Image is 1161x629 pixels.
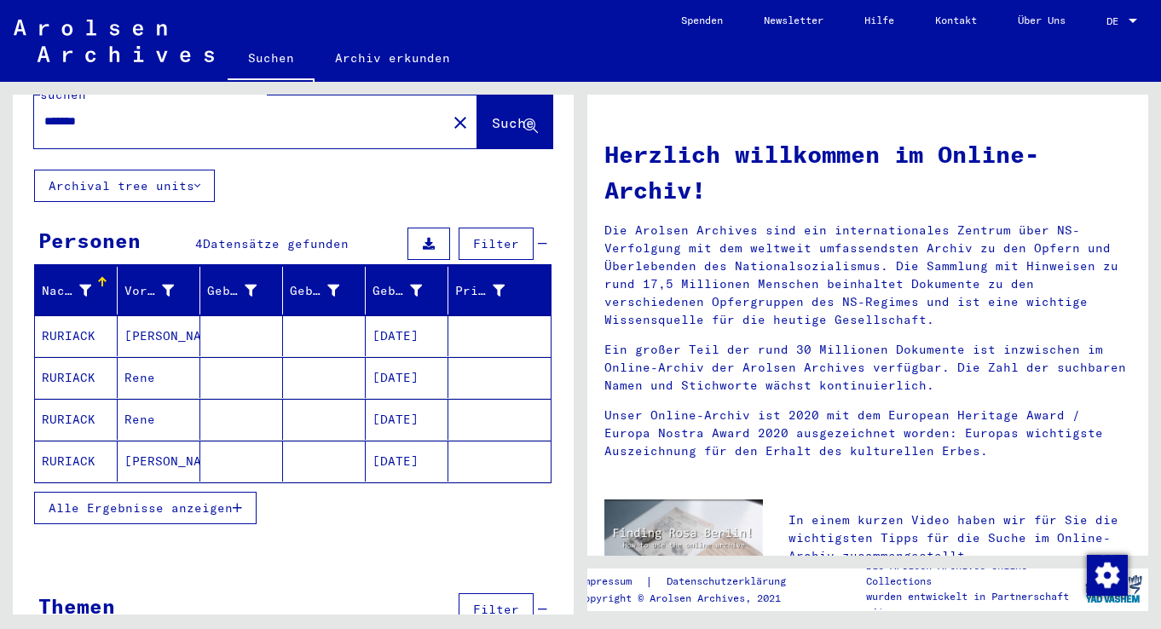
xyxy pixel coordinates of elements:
span: 4 [195,236,203,251]
span: Filter [473,236,519,251]
mat-cell: [PERSON_NAME] [118,315,200,356]
img: Zustimmung ändern [1087,555,1128,596]
div: Prisoner # [455,277,530,304]
button: Filter [459,228,534,260]
div: Geburt‏ [290,277,365,304]
mat-cell: RURIACK [35,315,118,356]
img: Arolsen_neg.svg [14,20,214,62]
span: Datensätze gefunden [203,236,349,251]
a: Datenschutzerklärung [653,573,806,591]
mat-cell: [PERSON_NAME] [118,441,200,482]
div: Zustimmung ändern [1086,554,1127,595]
mat-cell: [DATE] [366,315,448,356]
mat-cell: Rene [118,399,200,440]
div: Vorname [124,282,174,300]
button: Alle Ergebnisse anzeigen [34,492,257,524]
div: Vorname [124,277,199,304]
div: Nachname [42,277,117,304]
div: Prisoner # [455,282,505,300]
img: yv_logo.png [1082,568,1146,610]
span: Alle Ergebnisse anzeigen [49,500,233,516]
div: Nachname [42,282,91,300]
button: Filter [459,593,534,626]
div: Personen [38,225,141,256]
a: Impressum [578,573,645,591]
mat-cell: [DATE] [366,399,448,440]
mat-icon: close [450,113,471,133]
div: Geburtsname [207,277,282,304]
button: Suche [477,95,552,148]
mat-cell: RURIACK [35,441,118,482]
div: Geburtsdatum [373,282,422,300]
p: Die Arolsen Archives sind ein internationales Zentrum über NS-Verfolgung mit dem weltweit umfasse... [604,222,1131,329]
div: Geburtsdatum [373,277,448,304]
a: Archiv erkunden [315,38,471,78]
span: Suche [492,114,534,131]
p: Copyright © Arolsen Archives, 2021 [578,591,806,606]
p: wurden entwickelt in Partnerschaft mit [866,589,1078,620]
div: | [578,573,806,591]
mat-cell: Rene [118,357,200,398]
mat-header-cell: Geburtsname [200,267,283,314]
button: Clear [443,105,477,139]
mat-header-cell: Nachname [35,267,118,314]
img: video.jpg [604,499,763,586]
a: Suchen [228,38,315,82]
h1: Herzlich willkommen im Online-Archiv! [604,136,1131,208]
mat-header-cell: Geburt‏ [283,267,366,314]
button: Archival tree units [34,170,215,202]
div: Geburtsname [207,282,257,300]
mat-cell: [DATE] [366,357,448,398]
p: Ein großer Teil der rund 30 Millionen Dokumente ist inzwischen im Online-Archiv der Arolsen Archi... [604,341,1131,395]
mat-cell: [DATE] [366,441,448,482]
span: Filter [473,602,519,617]
mat-header-cell: Geburtsdatum [366,267,448,314]
div: Themen [38,591,115,621]
mat-header-cell: Prisoner # [448,267,551,314]
p: In einem kurzen Video haben wir für Sie die wichtigsten Tipps für die Suche im Online-Archiv zusa... [788,511,1131,565]
span: DE [1106,15,1125,27]
p: Unser Online-Archiv ist 2020 mit dem European Heritage Award / Europa Nostra Award 2020 ausgezeic... [604,407,1131,460]
mat-cell: RURIACK [35,399,118,440]
mat-header-cell: Vorname [118,267,200,314]
p: Die Arolsen Archives Online-Collections [866,558,1078,589]
div: Geburt‏ [290,282,339,300]
mat-cell: RURIACK [35,357,118,398]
